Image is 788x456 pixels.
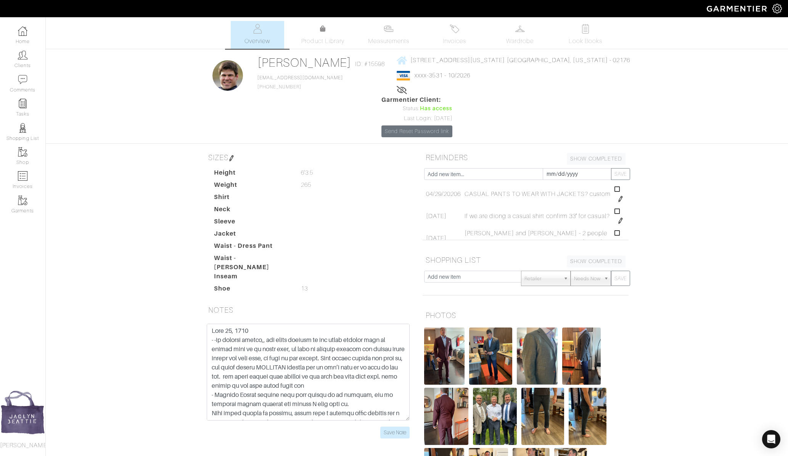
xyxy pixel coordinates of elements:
[465,189,611,199] span: CASUAL PANTS TO WEAR WITH JACKETS? custom
[618,240,624,246] img: pen-cf24a1663064a2ec1b9c1bd2387e9de7a2fa800b781884d57f21acf72779bad2.png
[611,168,630,180] button: SAVE
[611,271,630,286] button: SAVE
[381,125,452,137] a: Send Reset Password link
[443,37,466,46] span: Invoices
[18,50,27,60] img: clients-icon-6bae9207a08558b7cb47a8932f037763ab4055f8c8b6bfacd5dc20c3e0201464.png
[428,21,481,49] a: Invoices
[301,284,308,293] span: 13
[703,2,772,15] img: garmentier-logo-header-white-b43fb05a5012e4ada735d5af1a66efaba907eab6374d6393d1fbf88cb4ef424d.png
[423,252,629,268] h5: SHOPPING LIST
[517,328,558,385] img: TQmkfZewdN2k2bQEHfk8Jyx4
[424,168,543,180] input: Add new item...
[208,229,295,241] dt: Jacket
[506,37,534,46] span: Wardrobe
[567,255,626,267] a: SHOW COMPLETED
[515,24,525,34] img: wardrobe-487a4870c1b7c33e795ec22d11cfc2ed9d08956e64fb3008fe2437562e282088.svg
[18,171,27,181] img: orders-icon-0abe47150d42831381b5fb84f609e132dff9fe21cb692f30cb5eec754e2cba89.png
[301,180,311,189] span: 265
[208,168,295,180] dt: Height
[381,104,452,113] div: Status:
[252,24,262,34] img: basicinfo-40fd8af6dae0f16599ec9e87c0ef1c0a1fdea2edbe929e3d69a839185d80c458.svg
[205,302,411,318] h5: NOTES
[465,212,610,221] span: If we are diong a casual shirt confirm 33" for casual?
[521,388,564,445] img: JpU2VyAjpMNWLW3Ncp5cx7kw
[381,95,452,104] span: Garmentier Client:
[581,24,590,34] img: todo-9ac3debb85659649dc8f770b8b6100bb5dab4b48dedcbae339e5042a72dfd3cc.svg
[423,308,629,323] h5: PHOTOS
[574,271,601,286] span: Needs Now
[426,189,461,199] span: 04/29/20206
[257,56,352,69] a: [PERSON_NAME]
[208,205,295,217] dt: Neck
[208,217,295,229] dt: Sleeve
[355,59,385,69] span: ID: #15598
[562,328,601,385] img: DkKfrfREz84MABgPc7cPGVb3
[18,147,27,157] img: garments-icon-b7da505a4dc4fd61783c78ac3ca0ef83fa9d6f193b1c9dc38574b1d14d53ca28.png
[257,75,343,80] a: [EMAIL_ADDRESS][DOMAIN_NAME]
[208,284,295,296] dt: Shoe
[397,55,630,65] a: [STREET_ADDRESS][US_STATE] [GEOGRAPHIC_DATA], [US_STATE] - 02176
[569,388,606,445] img: TsZWGAPJKzfp7TtexeLSkujY
[18,196,27,205] img: garments-icon-b7da505a4dc4fd61783c78ac3ca0ef83fa9d6f193b1c9dc38574b1d14d53ca28.png
[450,24,459,34] img: orders-27d20c2124de7fd6de4e0e44c1d41de31381a507db9b33961299e4e07d508b8c.svg
[208,180,295,193] dt: Weight
[208,193,295,205] dt: Shirt
[473,388,516,445] img: n5gH9T92u8sQAwXunQuANPgB
[567,153,626,165] a: SHOW COMPLETED
[469,328,512,385] img: w8tk5su9uAc53Zrrw3UCaNvM
[424,388,468,445] img: Qh55AuhP88gVUciBzeF5X6iW
[384,24,393,34] img: measurements-466bbee1fd09ba9460f595b01e5d73f9e2bff037440d3c8f018324cb6cdf7a4a.svg
[301,37,344,46] span: Product Library
[415,72,470,79] a: xxxx-3531 - 10/2026
[296,24,350,46] a: Product Library
[423,150,629,165] h5: REMINDERS
[420,104,453,113] span: Has access
[762,430,780,448] div: Open Intercom Messenger
[18,26,27,36] img: dashboard-icon-dbcd8f5a0b271acd01030246c82b418ddd0df26cd7fceb0bd07c9910d44c42f6.png
[465,229,611,247] span: [PERSON_NAME] and [PERSON_NAME] - 2 people he wants to hook me up with, followed up [DATE]
[231,21,284,49] a: Overview
[397,71,410,80] img: visa-934b35602734be37eb7d5d7e5dbcd2044c359bf20a24dc3361ca3fa54326a8a7.png
[424,271,521,283] input: Add new item
[524,271,560,286] span: Retailer
[207,324,410,421] textarea: Lore 25, 1710 - -ip dolorsi ametco,, adi elits doeiusm te inc utlab etdolor magn al enimad mini v...
[381,114,452,123] div: Last Login: [DATE]
[569,37,603,46] span: Look Books
[559,21,612,49] a: Look Books
[257,75,343,90] span: [PHONE_NUMBER]
[208,272,295,284] dt: Inseam
[301,168,313,177] span: 6'3.5
[18,99,27,108] img: reminder-icon-8004d30b9f0a5d33ae49ab947aed9ed385cf756f9e5892f1edd6e32f2345188e.png
[426,234,447,243] span: [DATE]
[205,150,411,165] h5: SIZES
[368,37,410,46] span: Measurements
[410,57,630,64] span: [STREET_ADDRESS][US_STATE] [GEOGRAPHIC_DATA], [US_STATE] - 02176
[244,37,270,46] span: Overview
[618,218,624,224] img: pen-cf24a1663064a2ec1b9c1bd2387e9de7a2fa800b781884d57f21acf72779bad2.png
[208,254,295,272] dt: Waist - [PERSON_NAME]
[18,123,27,133] img: stylists-icon-eb353228a002819b7ec25b43dbf5f0378dd9e0616d9560372ff212230b889e62.png
[618,196,624,202] img: pen-cf24a1663064a2ec1b9c1bd2387e9de7a2fa800b781884d57f21acf72779bad2.png
[380,427,410,438] input: Save Note
[493,21,547,49] a: Wardrobe
[772,4,782,13] img: gear-icon-white-bd11855cb880d31180b6d7d6211b90ccbf57a29d726f0c71d8c61bd08dd39cc2.png
[208,241,295,254] dt: Waist - Dress Pant
[18,75,27,84] img: comment-icon-a0a6a9ef722e966f86d9cbdc48e553b5cf19dbc54f86b18d962a5391bc8f6eb6.png
[228,155,235,161] img: pen-cf24a1663064a2ec1b9c1bd2387e9de7a2fa800b781884d57f21acf72779bad2.png
[426,212,447,221] span: [DATE]
[362,21,416,49] a: Measurements
[424,328,465,385] img: x9eA3t5ED6Si5bEeDQtutEJd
